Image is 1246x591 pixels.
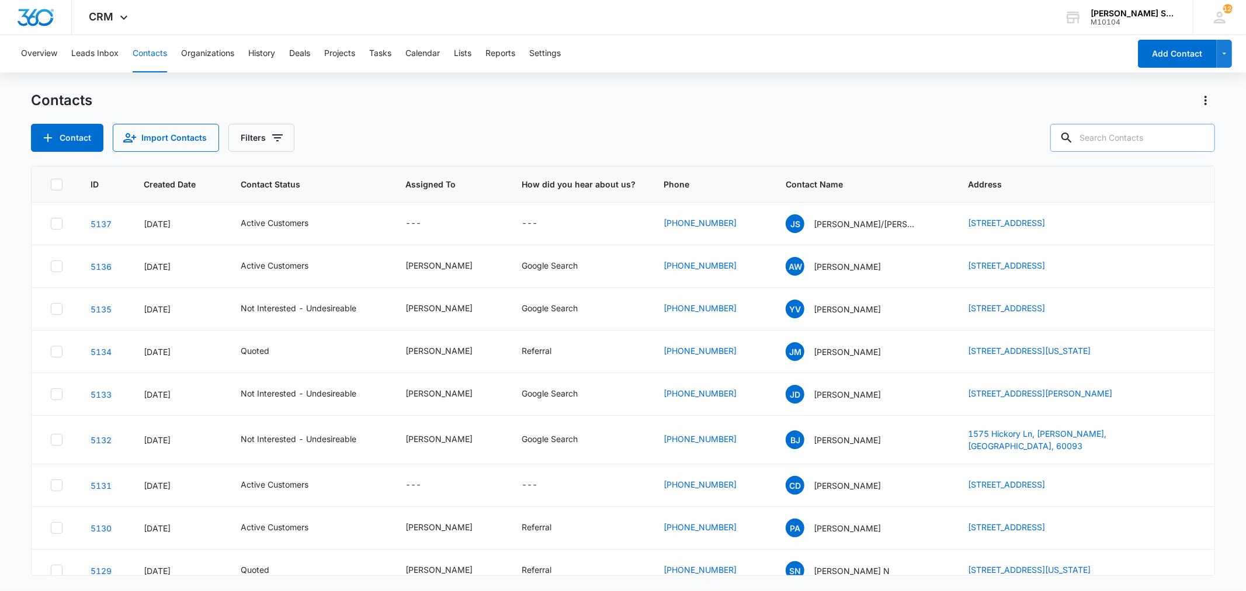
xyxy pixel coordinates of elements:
[786,476,902,495] div: Contact Name - Carol Daniel - Select to Edit Field
[31,92,92,109] h1: Contacts
[405,433,494,447] div: Assigned To - Kenneth Florman - Select to Edit Field
[133,35,167,72] button: Contacts
[786,214,940,233] div: Contact Name - John/chris Sullivan - Select to Edit Field
[369,35,391,72] button: Tasks
[241,178,360,190] span: Contact Status
[786,561,911,580] div: Contact Name - Shrikanth N - Select to Edit Field
[405,35,440,72] button: Calendar
[814,522,881,534] p: [PERSON_NAME]
[91,262,112,272] a: Navigate to contact details page for Andrea Williamson
[786,342,902,361] div: Contact Name - Jason Morey - Select to Edit Field
[241,259,308,272] div: Active Customers
[529,35,561,72] button: Settings
[144,434,213,446] div: [DATE]
[664,345,758,359] div: Phone - (630) 453-9373 - Select to Edit Field
[786,214,804,233] span: JS
[144,260,213,273] div: [DATE]
[405,564,473,576] div: [PERSON_NAME]
[786,561,804,580] span: SN
[664,217,737,229] a: [PHONE_NUMBER]
[814,346,881,358] p: [PERSON_NAME]
[405,433,473,445] div: [PERSON_NAME]
[968,521,1066,535] div: Address - 24640 Apollo Dr, Plainfield, IL, 60585 - Select to Edit Field
[664,433,737,445] a: [PHONE_NUMBER]
[968,479,1045,489] a: [STREET_ADDRESS]
[91,481,112,491] a: Navigate to contact details page for Carol Daniel
[31,124,103,152] button: Add Contact
[144,178,196,190] span: Created Date
[664,564,758,578] div: Phone - (331) 444-2399 - Select to Edit Field
[113,124,219,152] button: Import Contacts
[664,302,737,314] a: [PHONE_NUMBER]
[522,478,558,492] div: How did you hear about us? - - Select to Edit Field
[522,302,599,316] div: How did you hear about us? - Google Search - Select to Edit Field
[968,387,1133,401] div: Address - 6 S George St, Mount Prospect, IL, 60056 - Select to Edit Field
[241,433,377,447] div: Contact Status - Not Interested - Undesireable - Select to Edit Field
[968,302,1066,316] div: Address - 1037 N karlov ave, Chicago, Il, 60651 - Select to Edit Field
[405,521,473,533] div: [PERSON_NAME]
[405,387,473,399] div: [PERSON_NAME]
[522,387,599,401] div: How did you hear about us? - Google Search - Select to Edit Field
[144,218,213,230] div: [DATE]
[664,387,758,401] div: Phone - (847) 848-1844 - Select to Edit Field
[144,479,213,492] div: [DATE]
[241,345,269,357] div: Quoted
[968,478,1066,492] div: Address - 2313 Honeylocust, Irving, TX, 75063 - Select to Edit Field
[21,35,57,72] button: Overview
[522,345,551,357] div: Referral
[1223,4,1233,13] div: notifications count
[786,257,902,276] div: Contact Name - Andrea Williamson - Select to Edit Field
[454,35,471,72] button: Lists
[522,387,578,399] div: Google Search
[1091,9,1176,18] div: account name
[241,433,356,445] div: Not Interested - Undesireable
[522,217,558,231] div: How did you hear about us? - - Select to Edit Field
[522,178,636,190] span: How did you hear about us?
[324,35,355,72] button: Projects
[241,302,377,316] div: Contact Status - Not Interested - Undesireable - Select to Edit Field
[241,387,356,399] div: Not Interested - Undesireable
[664,259,737,272] a: [PHONE_NUMBER]
[968,217,1066,231] div: Address - 205 Canterbury, Aurora, IL, 60506 - Select to Edit Field
[786,385,902,404] div: Contact Name - Jason Daluga - Select to Edit Field
[91,390,112,399] a: Navigate to contact details page for Jason Daluga
[144,565,213,577] div: [DATE]
[522,521,572,535] div: How did you hear about us? - Referral - Select to Edit Field
[405,345,473,357] div: [PERSON_NAME]
[405,178,477,190] span: Assigned To
[241,387,377,401] div: Contact Status - Not Interested - Undesireable - Select to Edit Field
[1050,124,1215,152] input: Search Contacts
[786,257,804,276] span: AW
[664,521,737,533] a: [PHONE_NUMBER]
[968,427,1195,452] div: Address - 1575 Hickory Ln, Winnetka, IL, 60093 - Select to Edit Field
[91,304,112,314] a: Navigate to contact details page for Yasel Valladares
[814,260,881,273] p: [PERSON_NAME]
[786,476,804,495] span: CD
[664,478,758,492] div: Phone - (972) 444-9384 - Select to Edit Field
[405,259,473,272] div: [PERSON_NAME]
[968,218,1045,228] a: [STREET_ADDRESS]
[241,521,308,533] div: Active Customers
[405,217,442,231] div: Assigned To - - Select to Edit Field
[144,388,213,401] div: [DATE]
[786,519,804,537] span: PA
[522,259,599,273] div: How did you hear about us? - Google Search - Select to Edit Field
[91,178,99,190] span: ID
[405,564,494,578] div: Assigned To - Brian Johnston - Select to Edit Field
[405,302,494,316] div: Assigned To - Kenneth Florman - Select to Edit Field
[522,217,537,231] div: ---
[241,521,329,535] div: Contact Status - Active Customers - Select to Edit Field
[91,219,112,229] a: Navigate to contact details page for John/chris Sullivan
[522,564,572,578] div: How did you hear about us? - Referral - Select to Edit Field
[241,478,308,491] div: Active Customers
[664,345,737,357] a: [PHONE_NUMBER]
[241,259,329,273] div: Contact Status - Active Customers - Select to Edit Field
[1196,91,1215,110] button: Actions
[228,124,294,152] button: Filters
[181,35,234,72] button: Organizations
[144,522,213,534] div: [DATE]
[241,478,329,492] div: Contact Status - Active Customers - Select to Edit Field
[241,564,269,576] div: Quoted
[968,303,1045,313] a: [STREET_ADDRESS]
[664,433,758,447] div: Phone - (312) 480-5684 - Select to Edit Field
